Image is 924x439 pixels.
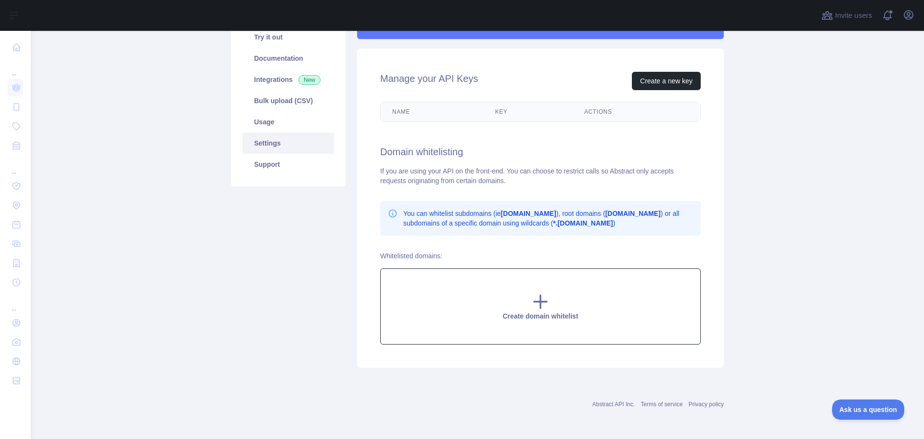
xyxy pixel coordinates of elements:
p: You can whitelist subdomains (ie ), root domains ( ) or all subdomains of a specific domain using... [403,209,693,228]
span: New [298,75,321,85]
a: Usage [243,111,334,133]
th: Actions [573,102,700,121]
span: Invite users [835,10,872,21]
iframe: Toggle Customer Support [832,399,905,420]
span: Create domain whitelist [502,312,578,320]
b: [DOMAIN_NAME] [605,210,661,217]
a: Integrations New [243,69,334,90]
th: Name [381,102,484,121]
b: [DOMAIN_NAME] [501,210,556,217]
b: *.[DOMAIN_NAME] [553,219,613,227]
div: ... [8,58,23,77]
label: Whitelisted domains: [380,252,442,260]
a: Try it out [243,27,334,48]
div: ... [8,293,23,312]
a: Abstract API Inc. [592,401,635,408]
div: If you are using your API on the front-end. You can choose to restrict calls so Abstract only acc... [380,166,701,186]
button: Create a new key [632,72,701,90]
button: Invite users [820,8,874,23]
a: Privacy policy [689,401,724,408]
h2: Manage your API Keys [380,72,478,90]
a: Terms of service [641,401,682,408]
a: Documentation [243,48,334,69]
a: Support [243,154,334,175]
div: ... [8,156,23,175]
a: Bulk upload (CSV) [243,90,334,111]
a: Settings [243,133,334,154]
h2: Domain whitelisting [380,145,701,159]
th: Key [484,102,573,121]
